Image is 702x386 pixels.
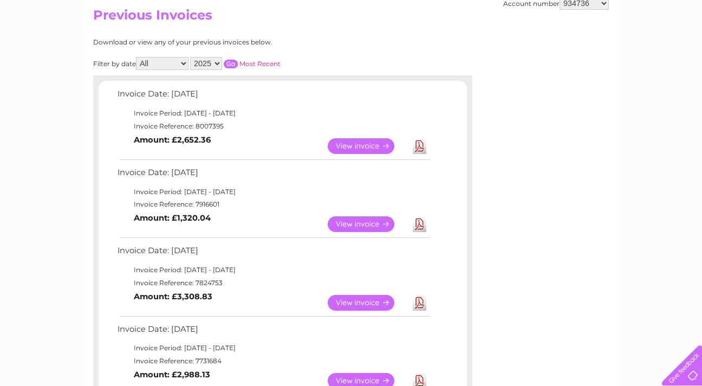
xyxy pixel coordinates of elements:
div: Filter by date [93,57,378,70]
a: View [328,295,407,311]
td: Invoice Date: [DATE] [115,322,432,342]
a: Download [413,138,426,154]
a: View [328,216,407,232]
td: Invoice Period: [DATE] - [DATE] [115,185,432,198]
b: Amount: £2,652.36 [134,135,211,145]
a: Download [413,216,426,232]
a: Log out [666,46,692,54]
td: Invoice Date: [DATE] [115,243,432,263]
td: Invoice Period: [DATE] - [DATE] [115,107,432,120]
div: Download or view any of your previous invoices below. [93,38,378,46]
td: Invoice Period: [DATE] - [DATE] [115,263,432,276]
a: Water [511,46,532,54]
td: Invoice Reference: 7824753 [115,276,432,289]
div: Clear Business is a trading name of Verastar Limited (registered in [GEOGRAPHIC_DATA] No. 3667643... [96,6,608,53]
td: Invoice Reference: 7731684 [115,355,432,368]
a: Download [413,295,426,311]
td: Invoice Reference: 7916601 [115,198,432,211]
img: logo.png [24,28,80,61]
a: Most Recent [239,60,281,68]
a: View [328,138,407,154]
td: Invoice Date: [DATE] [115,87,432,107]
a: Contact [630,46,656,54]
a: Telecoms [569,46,601,54]
td: Invoice Date: [DATE] [115,165,432,185]
b: Amount: £1,320.04 [134,213,211,223]
a: Blog [608,46,623,54]
td: Invoice Reference: 8007395 [115,120,432,133]
a: Energy [538,46,562,54]
td: Invoice Period: [DATE] - [DATE] [115,342,432,355]
h2: Previous Invoices [93,8,609,28]
a: 0333 014 3131 [498,5,573,19]
b: Amount: £3,308.83 [134,292,212,301]
b: Amount: £2,988.13 [134,370,210,379]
